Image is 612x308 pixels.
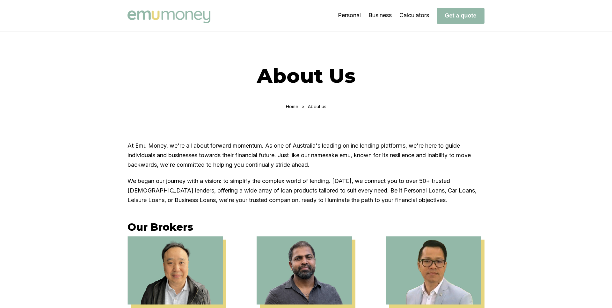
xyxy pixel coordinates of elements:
[302,104,305,109] div: >
[127,176,484,205] p: We began our journey with a vision: to simplify the complex world of lending. [DATE], we connect ...
[127,141,484,170] p: At Emu Money, we're all about forward momentum. As one of Australia's leading online lending plat...
[127,10,210,23] img: Emu Money logo
[437,12,484,19] a: Get a quote
[437,8,484,24] button: Get a quote
[127,236,223,304] img: Eujin Ooi
[127,64,484,88] h1: About Us
[386,236,481,304] img: Steven Nguyen
[286,104,298,109] a: Home
[257,236,352,304] img: Krish Babu
[127,221,484,233] h3: Our Brokers
[308,104,326,109] div: About us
